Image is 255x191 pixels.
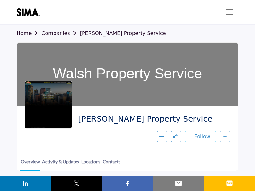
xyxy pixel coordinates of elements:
[102,158,121,170] a: Contacts
[78,114,226,124] span: Walsh Property Service
[221,6,238,18] button: Toggle navigation
[20,158,40,171] a: Overview
[41,30,80,36] a: Companies
[80,30,166,36] a: [PERSON_NAME] Property Service
[17,30,41,36] a: Home
[42,158,79,170] a: Activity & Updates
[81,158,101,170] a: Locations
[175,180,182,187] img: email sharing button
[17,8,43,16] img: site Logo
[226,180,233,187] img: sms sharing button
[124,180,131,187] img: facebook sharing button
[73,180,80,187] img: twitter sharing button
[22,180,29,187] img: linkedin sharing button
[220,131,230,142] button: More details
[185,131,216,142] button: Follow
[171,131,181,142] button: Like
